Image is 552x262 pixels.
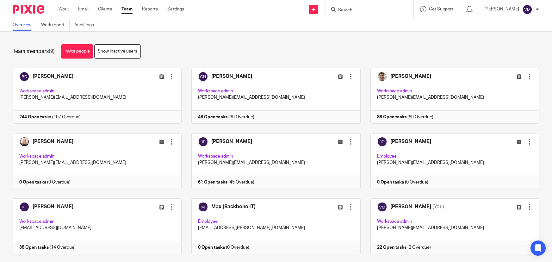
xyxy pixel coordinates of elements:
[484,6,519,12] p: [PERSON_NAME]
[13,5,44,14] img: Pixie
[13,48,55,55] h1: Team members
[49,49,55,54] span: (9)
[13,19,36,31] a: Overview
[59,6,69,12] a: Work
[167,6,184,12] a: Settings
[338,8,394,13] input: Search
[61,44,93,59] a: Invite people
[78,6,89,12] a: Email
[522,4,532,15] img: svg%3E
[74,19,99,31] a: Audit logs
[98,6,112,12] a: Clients
[142,6,158,12] a: Reports
[94,44,141,59] a: Show inactive users
[429,7,453,11] span: Get Support
[41,19,70,31] a: Work report
[121,6,133,12] a: Team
